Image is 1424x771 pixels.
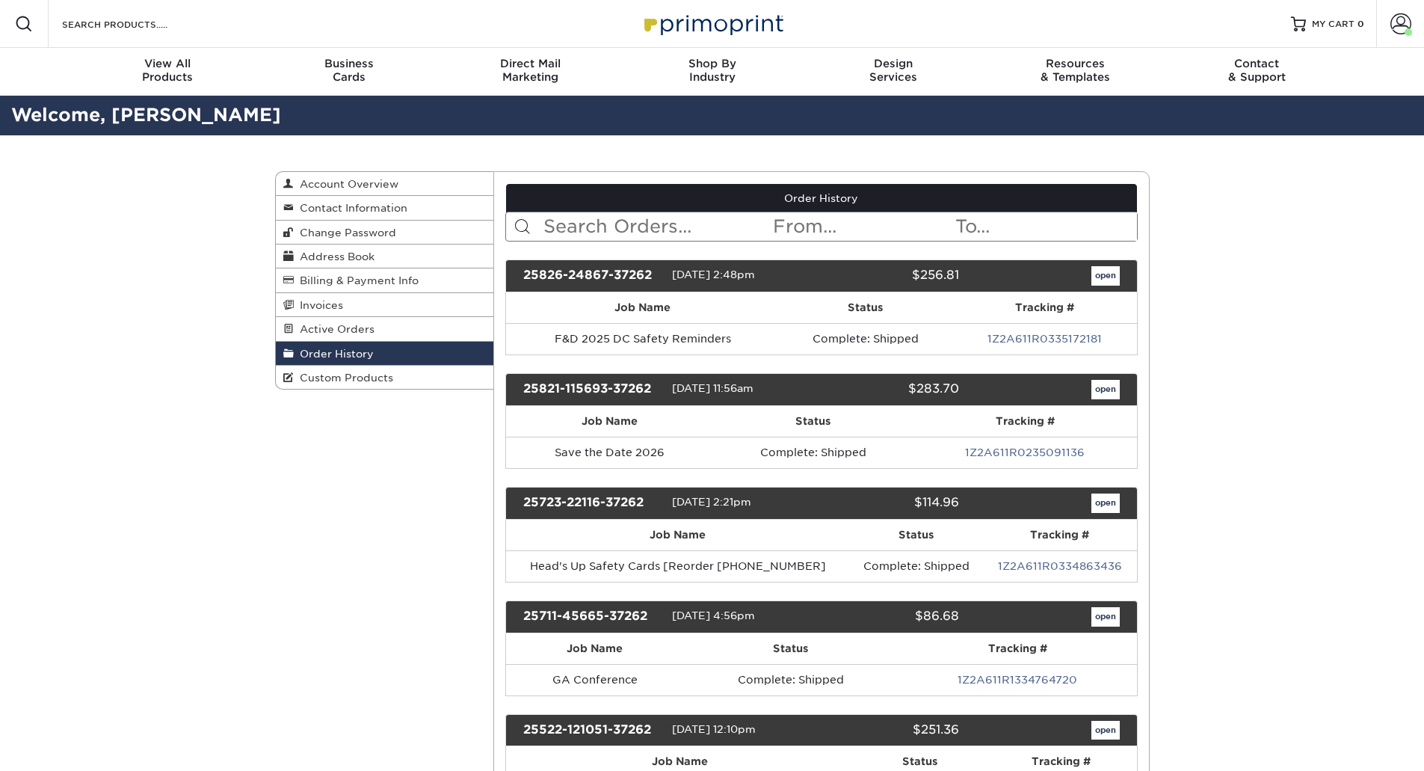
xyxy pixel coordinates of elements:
td: Complete: Shipped [849,550,983,582]
span: Contact [1166,57,1348,70]
span: Account Overview [294,178,398,190]
div: & Templates [984,57,1166,84]
th: Status [713,406,913,437]
a: View AllProducts [77,48,259,96]
span: Business [258,57,440,70]
div: 25522-121051-37262 [512,721,672,740]
th: Tracking # [952,292,1137,323]
a: Active Orders [276,317,494,341]
span: Design [803,57,984,70]
th: Job Name [506,633,683,664]
div: Marketing [440,57,621,84]
span: Change Password [294,227,396,239]
a: Invoices [276,293,494,317]
a: Order History [506,184,1137,212]
div: $283.70 [810,380,970,399]
div: $251.36 [810,721,970,740]
a: 1Z2A611R1334764720 [958,674,1077,686]
div: $114.96 [810,494,970,513]
span: Contact Information [294,202,407,214]
th: Job Name [506,292,779,323]
a: 1Z2A611R0334863436 [998,560,1122,572]
a: Account Overview [276,172,494,196]
th: Status [779,292,952,323]
span: Shop By [621,57,803,70]
div: Industry [621,57,803,84]
th: Tracking # [913,406,1136,437]
span: 0 [1357,19,1364,29]
div: 25723-22116-37262 [512,494,672,513]
div: Services [803,57,984,84]
div: 25711-45665-37262 [512,607,672,627]
a: Change Password [276,221,494,245]
div: Cards [258,57,440,84]
span: [DATE] 11:56am [672,382,753,394]
td: F&D 2025 DC Safety Reminders [506,323,779,354]
td: Complete: Shipped [779,323,952,354]
span: Custom Products [294,372,393,384]
span: Resources [984,57,1166,70]
a: Direct MailMarketing [440,48,621,96]
th: Job Name [506,520,849,550]
input: Search Orders... [542,212,771,241]
a: 1Z2A611R0235091136 [965,446,1085,458]
th: Tracking # [983,520,1136,550]
a: Billing & Payment Info [276,268,494,292]
a: Contact Information [276,196,494,220]
span: [DATE] 4:56pm [672,609,755,621]
input: To... [954,212,1136,241]
th: Tracking # [899,633,1137,664]
a: open [1091,380,1120,399]
span: [DATE] 2:21pm [672,496,751,508]
span: Order History [294,348,374,360]
td: Head's Up Safety Cards [Reorder [PHONE_NUMBER] [506,550,849,582]
a: open [1091,721,1120,740]
a: Contact& Support [1166,48,1348,96]
a: Resources& Templates [984,48,1166,96]
a: BusinessCards [258,48,440,96]
a: open [1091,494,1120,513]
td: Save the Date 2026 [506,437,713,468]
div: 25821-115693-37262 [512,380,672,399]
input: SEARCH PRODUCTS..... [61,15,206,33]
a: DesignServices [803,48,984,96]
img: Primoprint [638,7,787,40]
span: Direct Mail [440,57,621,70]
input: From... [771,212,954,241]
div: & Support [1166,57,1348,84]
a: open [1091,607,1120,627]
div: $256.81 [810,266,970,286]
div: Products [77,57,259,84]
a: Shop ByIndustry [621,48,803,96]
td: Complete: Shipped [713,437,913,468]
div: $86.68 [810,607,970,627]
a: 1Z2A611R0335172181 [987,333,1102,345]
td: GA Conference [506,664,683,695]
span: Invoices [294,299,343,311]
a: Address Book [276,245,494,268]
th: Status [683,633,898,664]
th: Job Name [506,406,713,437]
span: Address Book [294,251,375,262]
th: Status [849,520,983,550]
div: 25826-24867-37262 [512,266,672,286]
a: Custom Products [276,366,494,389]
span: View All [77,57,259,70]
td: Complete: Shipped [683,664,898,695]
span: Billing & Payment Info [294,274,419,286]
a: Order History [276,342,494,366]
span: Active Orders [294,323,375,335]
span: MY CART [1312,18,1354,31]
span: [DATE] 2:48pm [672,268,755,280]
span: [DATE] 12:10pm [672,723,756,735]
a: open [1091,266,1120,286]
